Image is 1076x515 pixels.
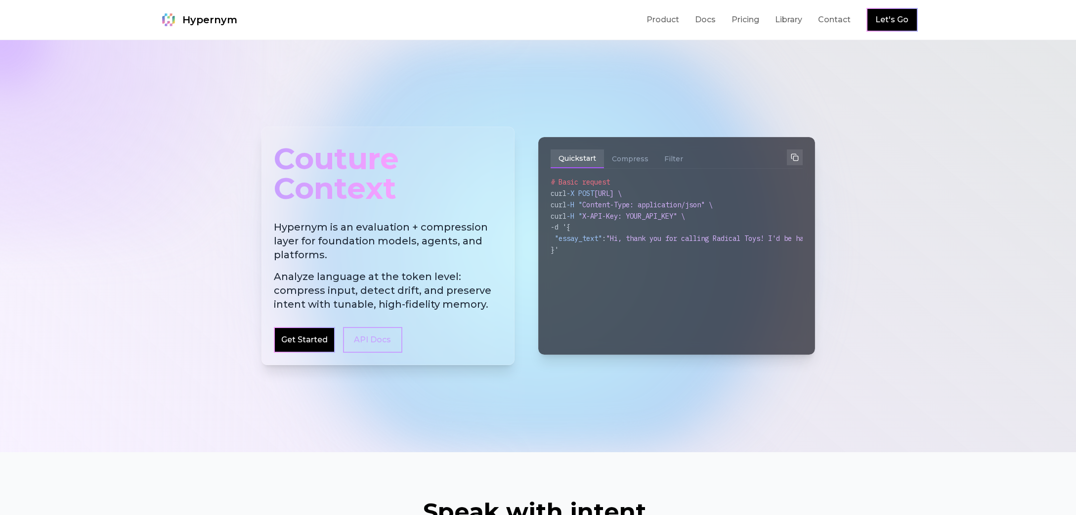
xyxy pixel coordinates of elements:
[281,334,328,346] a: Get Started
[551,200,566,209] span: curl
[695,14,716,26] a: Docs
[555,234,602,243] span: "essay_text"
[818,14,851,26] a: Contact
[582,200,713,209] span: Content-Type: application/json" \
[604,149,656,168] button: Compress
[602,234,606,243] span: :
[274,270,502,311] span: Analyze language at the token level: compress input, detect drift, and preserve intent with tunab...
[732,14,759,26] a: Pricing
[343,327,402,353] a: API Docs
[606,234,997,243] span: "Hi, thank you for calling Radical Toys! I'd be happy to help with your shipping or returns issue."
[594,189,622,198] span: [URL] \
[551,245,559,254] span: }'
[159,10,178,30] img: Hypernym Logo
[787,149,803,165] button: Copy to clipboard
[551,189,566,198] span: curl
[551,223,570,232] span: -d '{
[159,10,237,30] a: Hypernym
[582,212,685,221] span: X-API-Key: YOUR_API_KEY" \
[551,212,566,221] span: curl
[566,189,594,198] span: -X POST
[775,14,802,26] a: Library
[551,149,604,168] button: Quickstart
[566,212,582,221] span: -H "
[656,149,691,168] button: Filter
[646,14,679,26] a: Product
[182,13,237,27] span: Hypernym
[274,220,502,311] h2: Hypernym is an evaluation + compression layer for foundation models, agents, and platforms.
[551,178,610,187] span: # Basic request
[875,14,908,26] a: Let's Go
[274,139,502,208] div: Couture Context
[566,200,582,209] span: -H "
